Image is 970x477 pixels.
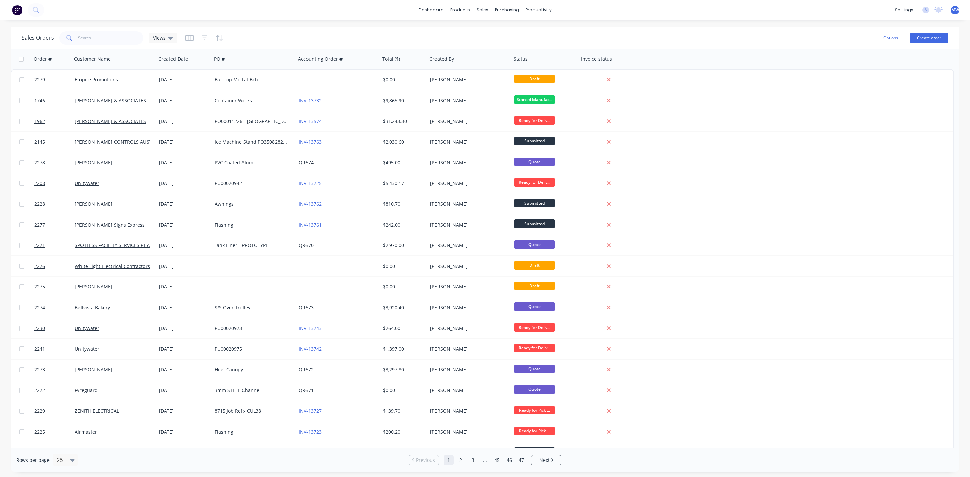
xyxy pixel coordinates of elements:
[409,457,439,464] a: Previous page
[514,261,555,269] span: Draft
[75,159,112,166] a: [PERSON_NAME]
[383,97,423,104] div: $9,865.90
[75,263,150,269] a: White Light Electrical Contractors
[34,387,45,394] span: 2272
[34,242,45,249] span: 2271
[215,304,289,311] div: S/S Oven trolley
[75,76,118,83] a: Empire Promotions
[514,219,555,228] span: Submitted
[75,304,110,311] a: Bellvista Bakery
[514,302,555,311] span: Quote
[298,56,343,62] div: Accounting Order #
[430,325,505,332] div: [PERSON_NAME]
[34,366,45,373] span: 2273
[299,366,314,373] a: QR672
[430,263,505,270] div: [PERSON_NAME]
[215,366,289,373] div: Hijet Canopy
[159,304,209,311] div: [DATE]
[34,201,45,207] span: 2228
[75,366,112,373] a: [PERSON_NAME]
[514,447,555,456] span: Submitted
[34,132,75,152] a: 2145
[159,283,209,290] div: [DATE]
[159,408,209,414] div: [DATE]
[215,201,289,207] div: Awnings
[299,408,322,414] a: INV-13727
[75,387,98,394] a: Fyreguard
[383,76,423,83] div: $0.00
[34,111,75,131] a: 1962
[159,366,209,373] div: [DATE]
[299,325,322,331] a: INV-13743
[430,180,505,187] div: [PERSON_NAME]
[430,408,505,414] div: [PERSON_NAME]
[416,457,435,464] span: Previous
[215,325,289,332] div: PU00020973
[514,95,555,104] span: Started Manufac...
[34,401,75,421] a: 2229
[159,97,209,104] div: [DATE]
[75,325,99,331] a: Unitywater
[383,242,423,249] div: $2,970.00
[299,139,322,145] a: INV-13763
[299,201,322,207] a: INV-13762
[492,5,522,15] div: purchasing
[514,75,555,83] span: Draft
[75,222,145,228] a: [PERSON_NAME] Signs Express
[34,97,45,104] span: 1746
[480,455,490,465] a: Jump forward
[383,366,423,373] div: $3,297.80
[34,318,75,338] a: 2230
[159,180,209,187] div: [DATE]
[159,387,209,394] div: [DATE]
[430,242,505,249] div: [PERSON_NAME]
[34,283,45,290] span: 2275
[12,5,22,15] img: Factory
[430,97,505,104] div: [PERSON_NAME]
[514,158,555,166] span: Quote
[34,277,75,297] a: 2275
[299,304,314,311] a: QR673
[34,173,75,194] a: 2208
[34,408,45,414] span: 2229
[299,159,314,166] a: QR674
[430,283,505,290] div: [PERSON_NAME]
[473,5,492,15] div: sales
[514,365,555,373] span: Quote
[34,422,75,442] a: 2225
[34,263,45,270] span: 2276
[16,457,50,464] span: Rows per page
[514,385,555,394] span: Quote
[299,97,322,104] a: INV-13732
[874,33,907,43] button: Options
[159,139,209,145] div: [DATE]
[430,366,505,373] div: [PERSON_NAME]
[299,118,322,124] a: INV-13574
[514,323,555,332] span: Ready for Deliv...
[215,242,289,249] div: Tank Liner - PROTOTYPE
[430,139,505,145] div: [PERSON_NAME]
[75,118,146,124] a: [PERSON_NAME] & ASSOCIATES
[383,283,423,290] div: $0.00
[74,56,111,62] div: Customer Name
[539,457,550,464] span: Next
[430,159,505,166] div: [PERSON_NAME]
[159,159,209,166] div: [DATE]
[299,346,322,352] a: INV-13742
[22,35,54,41] h1: Sales Orders
[34,325,45,332] span: 2230
[383,387,423,394] div: $0.00
[34,56,52,62] div: Order #
[215,97,289,104] div: Container Works
[34,304,45,311] span: 2274
[383,346,423,352] div: $1,397.00
[430,346,505,352] div: [PERSON_NAME]
[75,346,99,352] a: Unitywater
[299,222,322,228] a: INV-13761
[158,56,188,62] div: Created Date
[514,240,555,249] span: Quote
[34,118,45,125] span: 1962
[34,76,45,83] span: 2279
[447,5,473,15] div: products
[492,455,502,465] a: Page 45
